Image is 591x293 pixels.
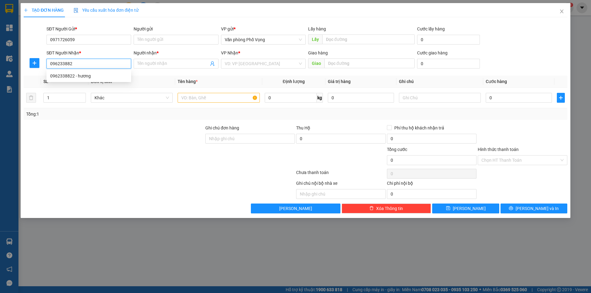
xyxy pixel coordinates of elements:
span: printer [509,206,513,211]
span: Giá trị hàng [328,79,351,84]
span: Phí thu hộ khách nhận trả [392,125,447,131]
span: [PERSON_NAME] [279,205,312,212]
button: plus [30,58,39,68]
button: [PERSON_NAME] [251,204,340,213]
span: Yêu cầu xuất hóa đơn điện tử [74,8,139,13]
span: user-add [210,61,215,66]
span: TẠO ĐƠN HÀNG [24,8,64,13]
img: icon [74,8,78,13]
label: Cước giao hàng [417,50,448,55]
span: save [446,206,450,211]
span: kg [317,93,323,103]
input: VD: Bàn, Ghế [178,93,259,103]
th: Ghi chú [396,76,483,88]
button: delete [26,93,36,103]
div: 0962338822 - hương [50,73,127,79]
input: Dọc đường [322,34,415,44]
div: Ghi chú nội bộ nhà xe [296,180,386,189]
span: Tên hàng [178,79,198,84]
span: close [559,9,564,14]
input: Cước lấy hàng [417,35,480,45]
div: VP gửi [221,26,306,32]
span: delete [369,206,374,211]
div: SĐT Người Nhận [46,49,131,56]
button: deleteXóa Thông tin [342,204,431,213]
span: Giao hàng [308,50,328,55]
span: Định lượng [283,79,305,84]
button: plus [557,93,565,103]
span: plus [30,61,39,65]
span: VP Nhận [221,50,238,55]
span: Lấy [308,34,322,44]
span: Văn phòng Phố Vọng [225,35,302,44]
span: plus [557,95,565,100]
span: Khác [94,93,169,102]
span: SL [43,79,48,84]
input: 0 [328,93,394,103]
input: Ghi Chú [399,93,481,103]
div: Người gửi [134,26,218,32]
input: Cước giao hàng [417,59,480,69]
button: printer[PERSON_NAME] và In [501,204,567,213]
input: Nhập ghi chú [296,189,386,199]
span: [PERSON_NAME] và In [516,205,559,212]
span: Cước hàng [486,79,507,84]
span: Giao [308,58,324,68]
div: Tổng: 1 [26,111,228,117]
div: Người nhận [134,49,218,56]
label: Cước lấy hàng [417,26,445,31]
input: Ghi chú đơn hàng [205,134,295,144]
div: Chưa thanh toán [295,169,386,180]
div: 0962338822 - hương [46,71,131,81]
span: plus [24,8,28,12]
div: SĐT Người Gửi [46,26,131,32]
label: Ghi chú đơn hàng [205,125,239,130]
span: [PERSON_NAME] [453,205,486,212]
button: save[PERSON_NAME] [432,204,499,213]
span: Lấy hàng [308,26,326,31]
button: Close [553,3,570,20]
span: Xóa Thông tin [376,205,403,212]
label: Hình thức thanh toán [478,147,519,152]
div: Chi phí nội bộ [387,180,476,189]
span: Thu Hộ [296,125,310,130]
input: Dọc đường [324,58,415,68]
span: Tổng cước [387,147,407,152]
